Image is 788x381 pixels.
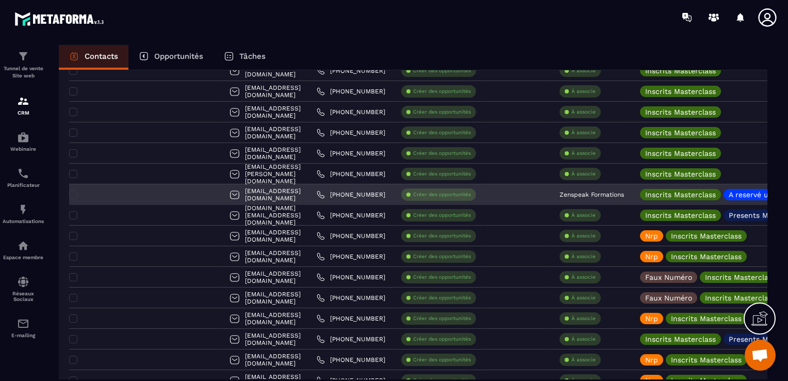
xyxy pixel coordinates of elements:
[14,9,107,28] img: logo
[413,232,471,240] p: Créer des opportunités
[3,310,44,346] a: emailemailE-mailing
[645,108,716,116] p: Inscrits Masterclass
[413,294,471,301] p: Créer des opportunités
[317,314,385,323] a: [PHONE_NUMBER]
[317,129,385,137] a: [PHONE_NUMBER]
[17,240,29,252] img: automations
[3,255,44,260] p: Espace membre
[239,52,266,61] p: Tâches
[317,252,385,261] a: [PHONE_NUMBER]
[3,268,44,310] a: social-networksocial-networkRéseaux Sociaux
[571,212,596,219] p: À associe
[413,274,471,281] p: Créer des opportunités
[413,253,471,260] p: Créer des opportunités
[317,108,385,116] a: [PHONE_NUMBER]
[645,67,716,74] p: Inscrits Masterclass
[3,65,44,80] p: Tunnel de vente Site web
[3,218,44,224] p: Automatisations
[17,50,29,62] img: formation
[571,294,596,301] p: À associe
[317,356,385,364] a: [PHONE_NUMBER]
[17,95,29,107] img: formation
[3,182,44,188] p: Planificateur
[560,191,624,198] p: Zenspeak Formations
[571,108,596,116] p: À associe
[154,52,203,61] p: Opportunités
[671,253,742,260] p: Inscrits Masterclass
[671,315,742,322] p: Inscrits Masterclass
[645,212,716,219] p: Inscrits Masterclass
[413,212,471,219] p: Créer des opportunités
[645,88,716,95] p: Inscrits Masterclass
[3,291,44,302] p: Réseaux Sociaux
[571,336,596,343] p: À associe
[17,167,29,180] img: scheduler
[3,332,44,338] p: E-mailing
[413,170,471,178] p: Créer des opportunités
[413,88,471,95] p: Créer des opportunités
[317,67,385,75] a: [PHONE_NUMBER]
[3,160,44,196] a: schedulerschedulerPlanificateur
[571,232,596,240] p: À associe
[317,273,385,281] a: [PHONE_NUMBER]
[17,131,29,144] img: automations
[645,315,658,322] p: Nrp
[3,42,44,87] a: formationformationTunnel de vente Site web
[128,45,214,70] a: Opportunités
[17,276,29,288] img: social-network
[3,110,44,116] p: CRM
[3,232,44,268] a: automationsautomationsEspace membre
[645,356,658,363] p: Nrp
[413,336,471,343] p: Créer des opportunités
[317,87,385,96] a: [PHONE_NUMBER]
[317,149,385,157] a: [PHONE_NUMBER]
[671,356,742,363] p: Inscrits Masterclass
[85,52,118,61] p: Contacts
[3,146,44,152] p: Webinaire
[317,190,385,199] a: [PHONE_NUMBER]
[571,315,596,322] p: À associe
[214,45,276,70] a: Tâches
[571,253,596,260] p: À associe
[645,170,716,178] p: Inscrits Masterclass
[413,356,471,363] p: Créer des opportunités
[571,67,596,74] p: À associe
[317,170,385,178] a: [PHONE_NUMBER]
[645,274,692,281] p: Faux Numéro
[571,88,596,95] p: À associe
[645,336,716,343] p: Inscrits Masterclass
[705,274,776,281] p: Inscrits Masterclass
[645,191,716,198] p: Inscrits Masterclass
[645,129,716,136] p: Inscrits Masterclass
[745,340,776,371] div: Ouvrir le chat
[17,317,29,330] img: email
[59,45,128,70] a: Contacts
[413,108,471,116] p: Créer des opportunités
[413,129,471,136] p: Créer des opportunités
[413,67,471,74] p: Créer des opportunités
[317,294,385,302] a: [PHONE_NUMBER]
[317,335,385,343] a: [PHONE_NUMBER]
[645,294,692,301] p: Faux Numéro
[17,203,29,216] img: automations
[317,211,385,219] a: [PHONE_NUMBER]
[317,232,385,240] a: [PHONE_NUMBER]
[413,315,471,322] p: Créer des opportunités
[3,123,44,160] a: automationsautomationsWebinaire
[645,253,658,260] p: Nrp
[571,170,596,178] p: À associe
[645,232,658,240] p: Nrp
[571,356,596,363] p: À associe
[3,196,44,232] a: automationsautomationsAutomatisations
[571,274,596,281] p: À associe
[671,232,742,240] p: Inscrits Masterclass
[413,191,471,198] p: Créer des opportunités
[571,129,596,136] p: À associe
[645,150,716,157] p: Inscrits Masterclass
[413,150,471,157] p: Créer des opportunités
[571,150,596,157] p: À associe
[705,294,776,301] p: Inscrits Masterclass
[3,87,44,123] a: formationformationCRM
